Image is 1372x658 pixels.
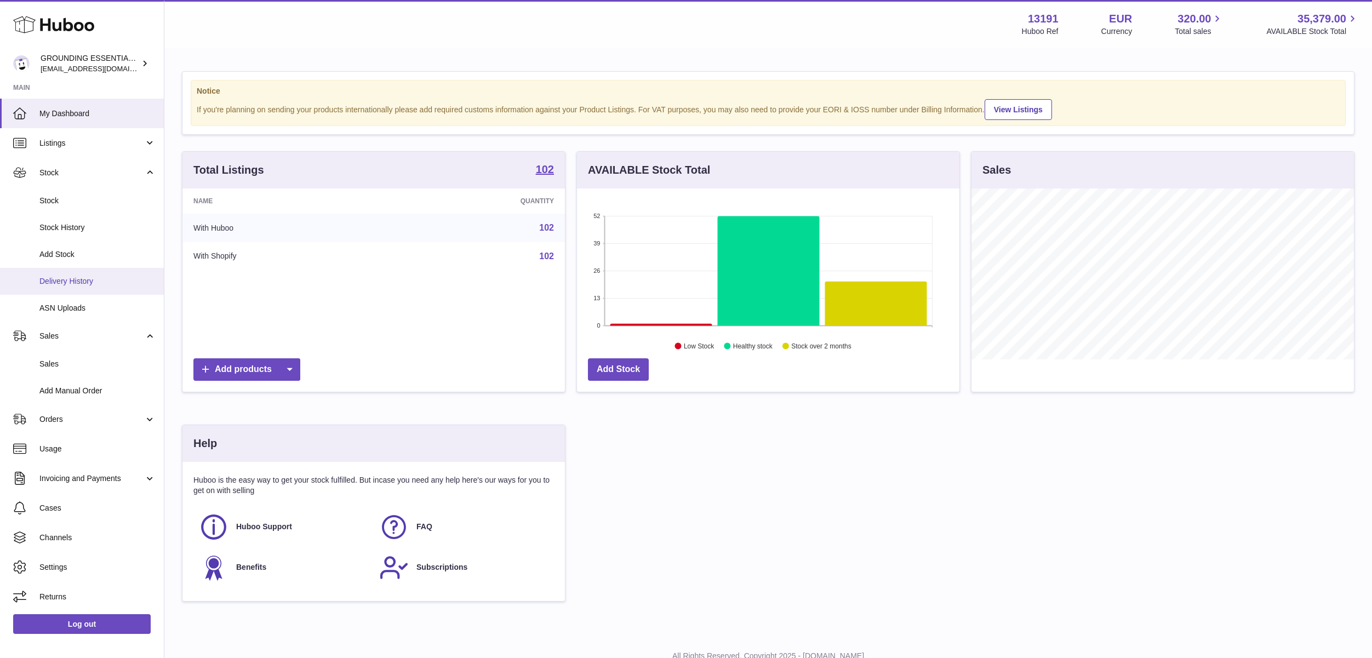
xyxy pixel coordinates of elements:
[388,188,565,214] th: Quantity
[39,359,156,369] span: Sales
[982,163,1011,178] h3: Sales
[39,196,156,206] span: Stock
[684,342,714,350] text: Low Stock
[39,108,156,119] span: My Dashboard
[593,267,600,274] text: 26
[182,188,388,214] th: Name
[193,163,264,178] h3: Total Listings
[236,562,266,573] span: Benefits
[1175,12,1224,37] a: 320.00 Total sales
[193,358,300,381] a: Add products
[13,55,30,72] img: espenwkopperud@gmail.com
[39,503,156,513] span: Cases
[985,99,1052,120] a: View Listings
[39,444,156,454] span: Usage
[197,86,1340,96] strong: Notice
[1101,26,1133,37] div: Currency
[1266,26,1359,37] span: AVAILABLE Stock Total
[39,138,144,148] span: Listings
[593,295,600,301] text: 13
[539,223,554,232] a: 102
[1177,12,1211,26] span: 320.00
[193,436,217,451] h3: Help
[39,414,144,425] span: Orders
[593,240,600,247] text: 39
[39,331,144,341] span: Sales
[1022,26,1059,37] div: Huboo Ref
[39,168,144,178] span: Stock
[1175,26,1224,37] span: Total sales
[39,276,156,287] span: Delivery History
[193,475,554,496] p: Huboo is the easy way to get your stock fulfilled. But incase you need any help here's our ways f...
[236,522,292,532] span: Huboo Support
[199,512,368,542] a: Huboo Support
[39,303,156,313] span: ASN Uploads
[379,553,548,582] a: Subscriptions
[199,553,368,582] a: Benefits
[13,614,151,634] a: Log out
[1266,12,1359,37] a: 35,379.00 AVAILABLE Stock Total
[733,342,773,350] text: Healthy stock
[588,163,710,178] h3: AVAILABLE Stock Total
[379,512,548,542] a: FAQ
[39,533,156,543] span: Channels
[39,249,156,260] span: Add Stock
[41,53,139,74] div: GROUNDING ESSENTIALS INTERNATIONAL SLU
[39,222,156,233] span: Stock History
[597,322,600,329] text: 0
[536,164,554,177] a: 102
[39,592,156,602] span: Returns
[539,251,554,261] a: 102
[416,562,467,573] span: Subscriptions
[416,522,432,532] span: FAQ
[536,164,554,175] strong: 102
[1297,12,1346,26] span: 35,379.00
[39,473,144,484] span: Invoicing and Payments
[41,64,161,73] span: [EMAIL_ADDRESS][DOMAIN_NAME]
[593,213,600,219] text: 52
[197,98,1340,120] div: If you're planning on sending your products internationally please add required customs informati...
[791,342,851,350] text: Stock over 2 months
[182,242,388,271] td: With Shopify
[39,562,156,573] span: Settings
[39,386,156,396] span: Add Manual Order
[1028,12,1059,26] strong: 13191
[182,214,388,242] td: With Huboo
[1109,12,1132,26] strong: EUR
[588,358,649,381] a: Add Stock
